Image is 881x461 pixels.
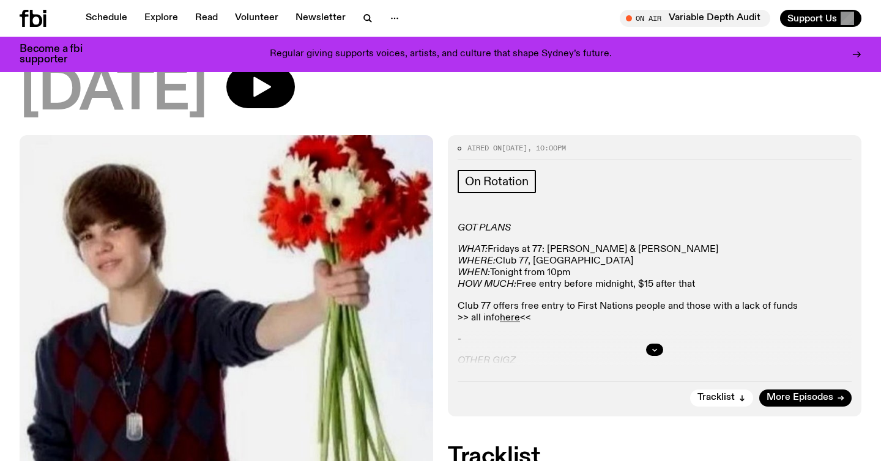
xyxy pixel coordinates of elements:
[759,389,852,407] a: More Episodes
[20,44,98,65] h3: Become a fbi supporter
[787,13,837,24] span: Support Us
[458,170,536,193] a: On Rotation
[188,10,225,27] a: Read
[288,10,353,27] a: Newsletter
[458,223,511,233] em: GOT PLANS
[137,10,185,27] a: Explore
[690,389,753,407] button: Tracklist
[458,301,852,324] p: Club 77 offers free entry to First Nations people and those with a lack of funds >> all info <<
[697,393,735,402] span: Tracklist
[228,10,286,27] a: Volunteer
[458,268,490,278] em: WHEN:
[465,175,529,188] span: On Rotation
[767,393,833,402] span: More Episodes
[458,245,488,254] em: WHAT:
[527,143,566,153] span: , 10:00pm
[500,313,520,323] a: here
[780,10,861,27] button: Support Us
[458,256,496,266] em: WHERE:
[467,143,502,153] span: Aired on
[78,10,135,27] a: Schedule
[458,279,516,289] em: HOW MUCH:
[20,65,207,120] span: [DATE]
[502,143,527,153] span: [DATE]
[458,244,852,291] p: Fridays at 77: [PERSON_NAME] & [PERSON_NAME] Club 77, [GEOGRAPHIC_DATA] Tonight from 10pm Free en...
[270,49,612,60] p: Regular giving supports voices, artists, and culture that shape Sydney’s future.
[620,10,770,27] button: On AirVariable Depth Audit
